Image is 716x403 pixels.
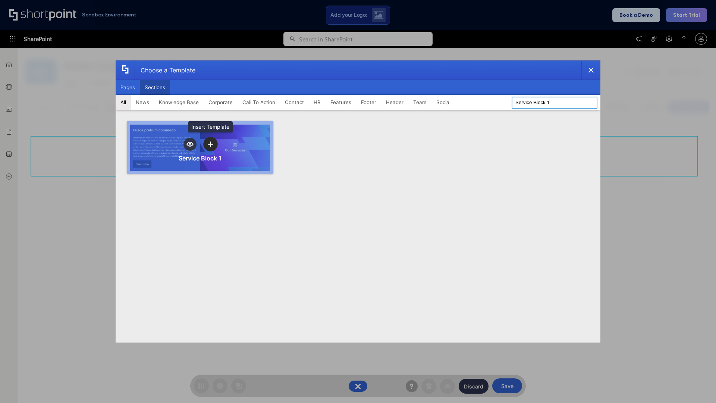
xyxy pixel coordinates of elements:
button: Team [408,95,431,110]
button: Knowledge Base [154,95,204,110]
button: Pages [116,80,140,95]
button: Footer [356,95,381,110]
div: Service Block 1 [179,154,222,162]
input: Search [512,97,597,109]
button: Features [326,95,356,110]
div: Choose a Template [135,61,195,79]
div: template selector [116,60,600,343]
button: Sections [140,80,170,95]
button: Social [431,95,455,110]
iframe: Chat Widget [679,367,716,403]
button: All [116,95,131,110]
button: News [131,95,154,110]
button: Call To Action [238,95,280,110]
button: Contact [280,95,309,110]
button: Corporate [204,95,238,110]
button: Header [381,95,408,110]
button: HR [309,95,326,110]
